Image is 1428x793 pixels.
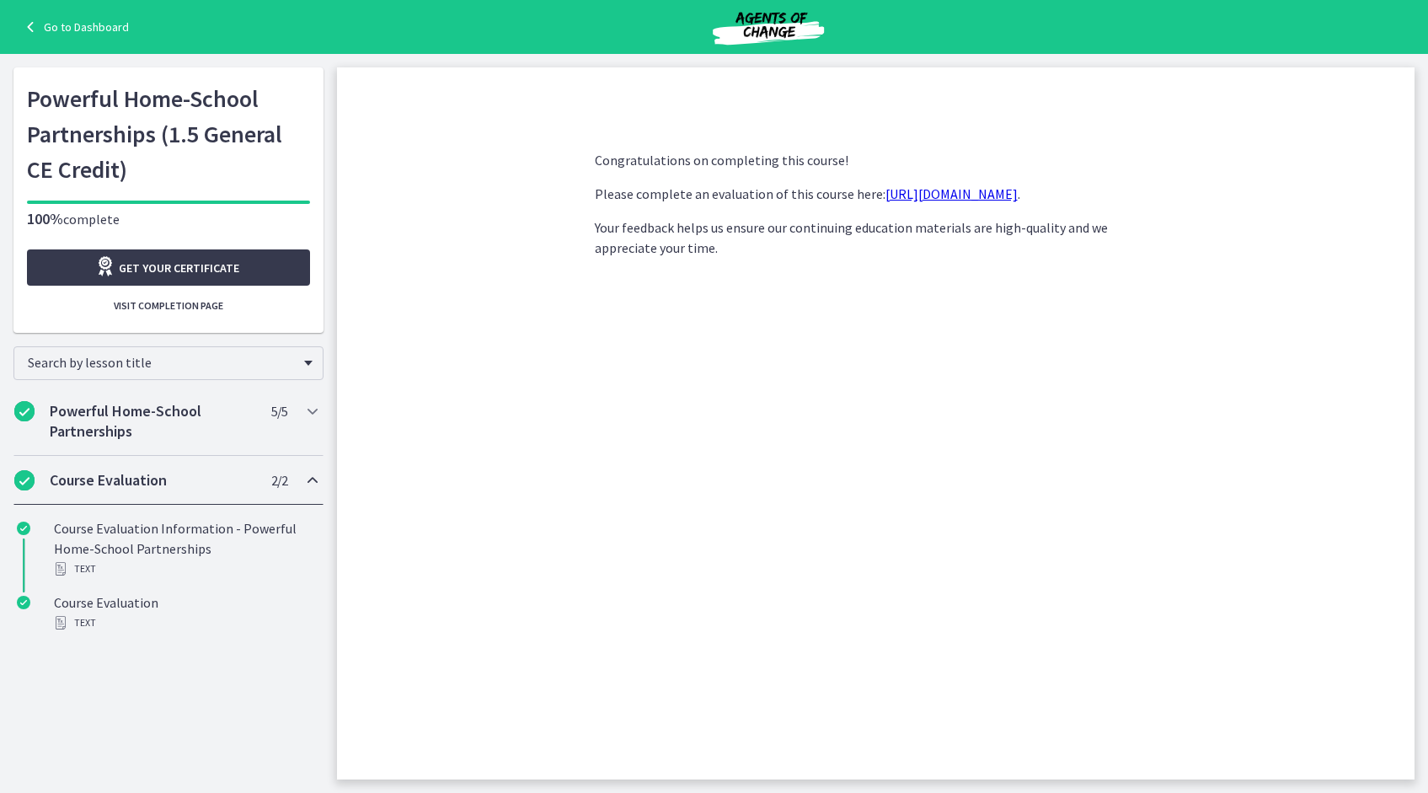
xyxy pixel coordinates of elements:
i: Completed [17,522,30,535]
span: Get your certificate [119,258,239,278]
div: Text [54,613,317,633]
span: Visit completion page [114,299,223,313]
div: Text [54,559,317,579]
a: Go to Dashboard [20,17,129,37]
a: [URL][DOMAIN_NAME] [885,185,1018,202]
img: Agents of Change [667,7,869,47]
h2: Course Evaluation [50,470,255,490]
p: Your feedback helps us ensure our continuing education materials are high-quality and we apprecia... [595,217,1158,258]
span: Search by lesson title [28,354,296,371]
i: Completed [14,401,35,421]
button: Visit completion page [27,292,310,319]
span: 5 / 5 [271,401,287,421]
i: Opens in a new window [95,256,119,276]
p: complete [27,209,310,229]
span: 100% [27,209,63,228]
i: Completed [17,596,30,609]
div: Course Evaluation Information - Powerful Home-School Partnerships [54,518,317,579]
i: Completed [14,470,35,490]
span: 2 / 2 [271,470,287,490]
div: Course Evaluation [54,592,317,633]
div: Search by lesson title [13,346,324,380]
h1: Powerful Home-School Partnerships (1.5 General CE Credit) [27,81,310,187]
a: Get your certificate [27,249,310,286]
p: Please complete an evaluation of this course here: . [595,184,1158,204]
p: Congratulations on completing this course! [595,150,1158,170]
h2: Powerful Home-School Partnerships [50,401,255,442]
